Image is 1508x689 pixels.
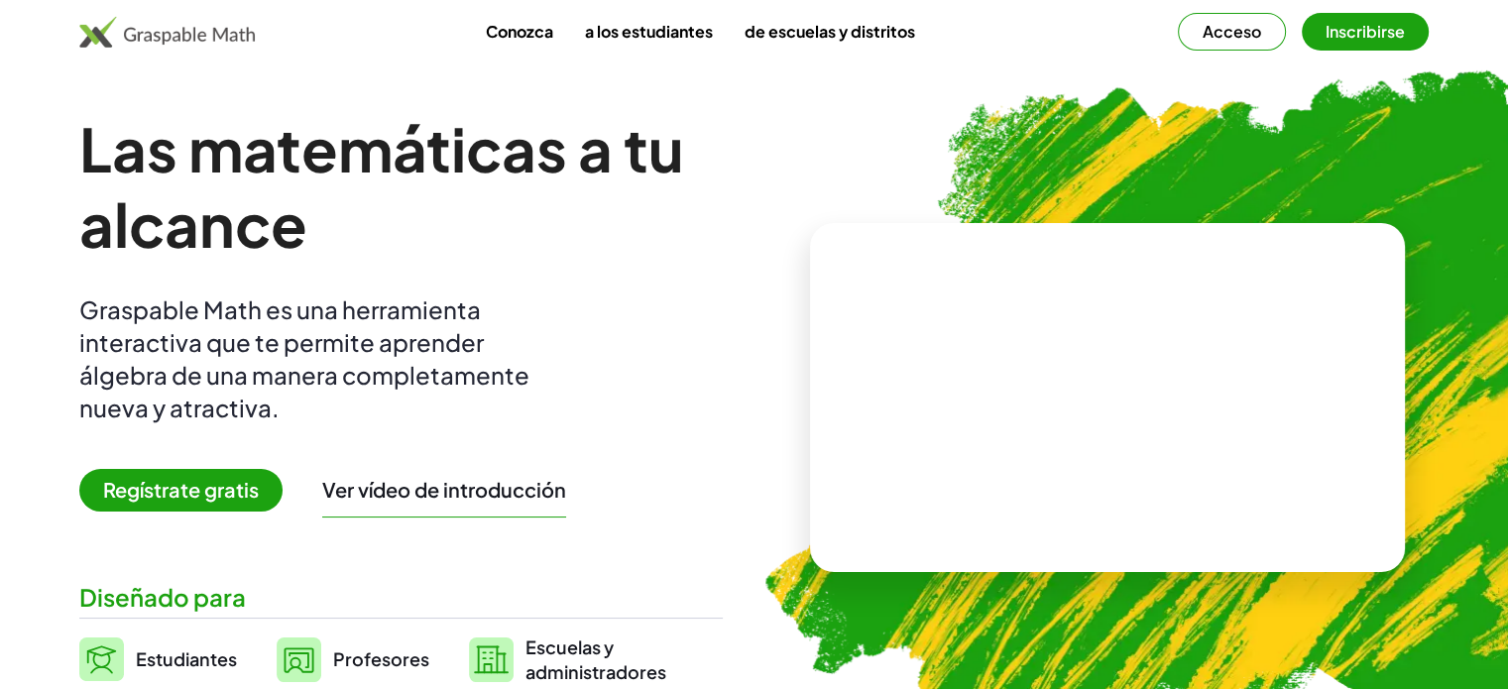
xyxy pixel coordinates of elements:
font: administradores [525,660,666,683]
font: Acceso [1203,21,1261,42]
button: Ver vídeo de introducción [322,477,566,503]
font: Conozca [486,21,553,42]
a: Profesores [277,634,429,684]
font: a los estudiantes [585,21,713,42]
font: Profesores [333,647,429,670]
button: Acceso [1178,13,1286,51]
a: de escuelas y distritos [729,13,931,50]
img: svg%3e [79,637,124,681]
font: de escuelas y distritos [745,21,915,42]
font: Inscribirse [1326,21,1405,42]
font: Regístrate gratis [103,477,259,502]
a: a los estudiantes [569,13,729,50]
img: svg%3e [277,637,321,682]
font: Escuelas y [525,635,614,658]
a: Estudiantes [79,634,237,684]
video: ¿Qué es esto? Es notación matemática dinámica. Esta notación desempeña un papel fundamental en có... [959,323,1256,472]
font: Ver vídeo de introducción [322,477,566,502]
a: Escuelas yadministradores [469,634,666,684]
font: Las matemáticas a tu alcance [79,111,684,261]
font: Diseñado para [79,582,246,612]
a: Conozca [470,13,569,50]
button: Inscribirse [1302,13,1429,51]
font: Graspable Math es una herramienta interactiva que te permite aprender álgebra de una manera compl... [79,294,529,422]
img: svg%3e [469,637,514,682]
font: Estudiantes [136,647,237,670]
